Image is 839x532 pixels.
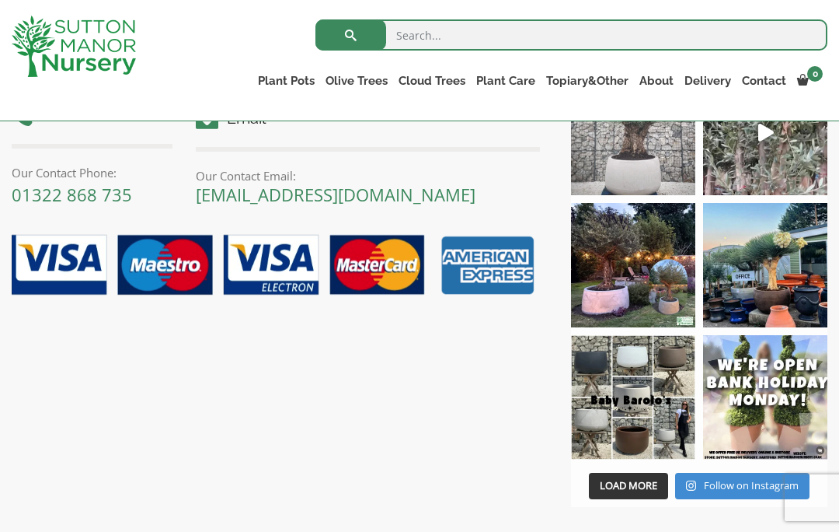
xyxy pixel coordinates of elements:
img: logo [12,16,136,77]
img: Pop down this weekend and grab your summer bargain! 😎 We’re stocked high with some beautiful gnar... [703,203,827,327]
span: 0 [807,66,823,82]
a: Delivery [679,70,736,92]
a: Olive Trees [320,70,393,92]
a: Plant Pots [252,70,320,92]
a: About [634,70,679,92]
svg: Play [758,124,774,142]
img: We’re open Monday 26th of May 2025 (BANK HOLIDAY) to welcome you all pots our new Vietnam pot ran... [703,335,827,460]
a: Plant Care [471,70,541,92]
a: 01322 868 735 [12,183,132,206]
svg: Instagram [686,480,696,492]
img: New arrivals Monday morning of beautiful olive trees 🤩🤩 The weather is beautiful this summer, gre... [703,71,827,195]
img: “The poetry of nature is never dead” 🪴🫒 A stunning beautiful customer photo has been sent into us... [571,203,695,327]
p: Our Contact Email: [196,166,540,185]
a: Contact [736,70,792,92]
img: Check out this beauty we potted at our nursery today ❤️‍🔥 A huge, ancient gnarled Olive tree plan... [571,71,695,195]
a: [EMAIL_ADDRESS][DOMAIN_NAME] [196,183,475,206]
span: Follow on Instagram [704,478,799,492]
input: Search... [315,19,827,51]
button: Load More [589,473,668,499]
p: Our Contact Phone: [12,163,172,182]
a: Topiary&Other [541,70,634,92]
a: Instagram Follow on Instagram [675,473,809,499]
span: Load More [600,478,657,492]
img: The newest member of our extensive pot catalogue! Introducing... The Baby Barolos - we stock all ... [571,335,695,460]
a: Play [703,71,827,195]
a: Cloud Trees [393,70,471,92]
a: 0 [792,70,827,92]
